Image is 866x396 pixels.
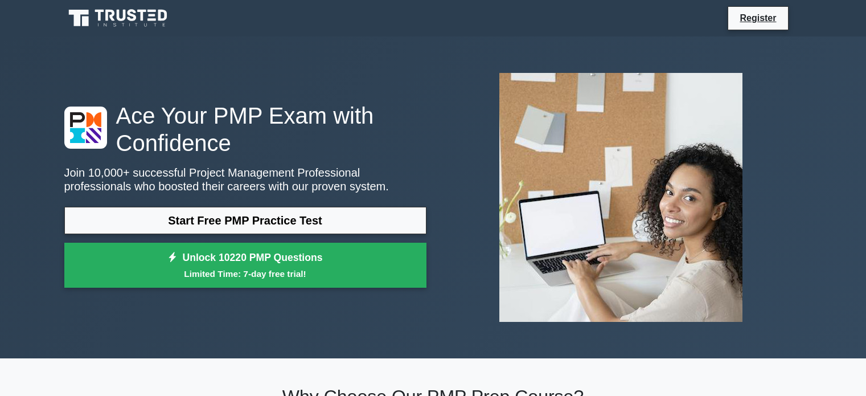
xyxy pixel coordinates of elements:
[64,102,426,157] h1: Ace Your PMP Exam with Confidence
[64,166,426,193] p: Join 10,000+ successful Project Management Professional professionals who boosted their careers w...
[64,243,426,288] a: Unlock 10220 PMP QuestionsLimited Time: 7-day free trial!
[64,207,426,234] a: Start Free PMP Practice Test
[79,267,412,280] small: Limited Time: 7-day free trial!
[733,11,783,25] a: Register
